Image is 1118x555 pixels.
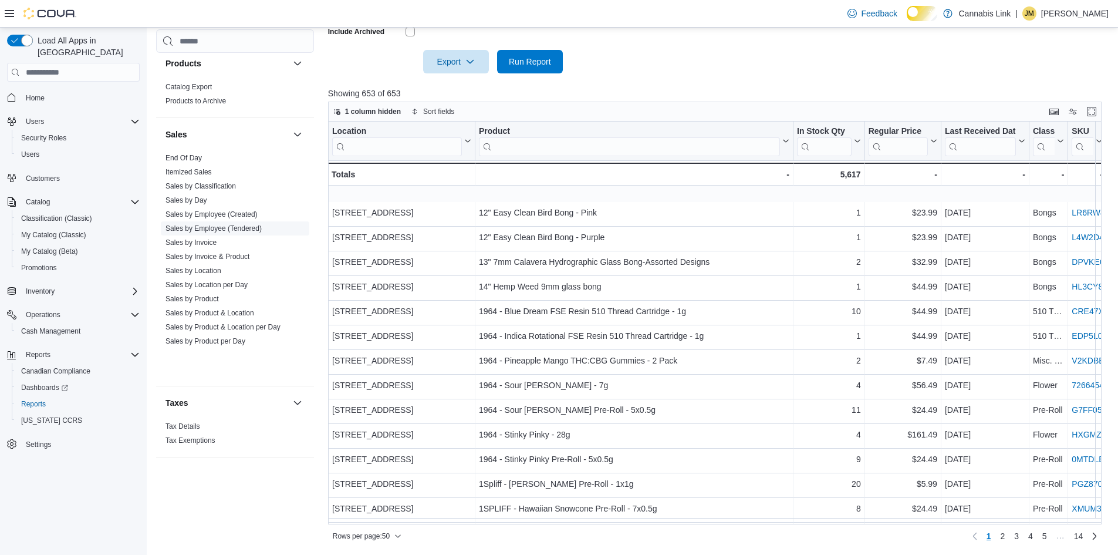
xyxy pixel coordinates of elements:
[21,115,49,129] button: Users
[21,383,68,392] span: Dashboards
[945,126,1025,156] button: Last Received Date
[16,381,73,395] a: Dashboards
[12,210,144,227] button: Classification (Classic)
[1024,527,1038,546] a: Page 4 of 14
[21,327,80,336] span: Cash Management
[479,452,789,466] div: 1964 - Stinky Pinky Pre-Roll - 5x0.5g
[1066,105,1080,119] button: Display options
[2,283,144,300] button: Inventory
[165,167,212,177] span: Itemized Sales
[945,477,1025,491] div: [DATE]
[868,428,937,442] div: $161.49
[1015,6,1018,21] p: |
[332,329,471,343] div: [STREET_ADDRESS]
[26,350,50,359] span: Reports
[868,255,937,269] div: $32.99
[1038,527,1052,546] a: Page 5 of 14
[26,310,60,319] span: Operations
[868,304,937,318] div: $44.99
[16,261,62,275] a: Promotions
[945,378,1025,392] div: [DATE]
[165,129,187,140] h3: Sales
[21,171,65,186] a: Customers
[945,126,1016,156] div: Last Received Date
[332,403,471,417] div: [STREET_ADDRESS]
[12,396,144,412] button: Reports
[165,129,288,140] button: Sales
[165,267,221,275] a: Sales by Location
[797,126,852,137] div: In Stock Qty
[165,337,245,346] span: Sales by Product per Day
[509,56,551,68] span: Run Report
[16,131,71,145] a: Security Roles
[1072,208,1116,217] a: LR6RW4TD
[165,181,236,191] span: Sales by Classification
[21,284,59,298] button: Inventory
[7,84,140,483] nav: Complex example
[497,50,563,73] button: Run Report
[165,308,254,318] span: Sales by Product & Location
[1033,477,1064,491] div: Pre-Roll
[1009,527,1024,546] a: Page 3 of 14
[21,214,92,223] span: Classification (Classic)
[165,252,249,261] span: Sales by Invoice & Product
[21,115,140,129] span: Users
[797,126,861,156] button: In Stock Qty
[23,8,76,19] img: Cova
[21,171,140,186] span: Customers
[165,153,202,163] span: End Of Day
[165,281,248,289] a: Sales by Location per Day
[16,211,140,226] span: Classification (Classic)
[21,91,49,105] a: Home
[16,228,140,242] span: My Catalog (Classic)
[332,206,471,220] div: [STREET_ADDRESS]
[945,502,1025,516] div: [DATE]
[21,195,55,209] button: Catalog
[16,244,83,258] a: My Catalog (Beta)
[332,167,471,181] div: Totals
[21,308,65,322] button: Operations
[332,126,471,156] button: Location
[868,126,927,156] div: Regular Price
[1072,405,1111,415] a: G7FF054L
[26,197,50,207] span: Catalog
[1072,233,1113,242] a: L4W2D4L0
[12,323,144,339] button: Cash Management
[797,329,861,343] div: 1
[797,206,861,220] div: 1
[165,224,262,233] a: Sales by Employee (Tendered)
[26,93,45,103] span: Home
[1033,280,1064,294] div: Bongs
[479,428,789,442] div: 1964 - Stinky Pinky - 28g
[1072,331,1113,341] a: EDP5L0EY
[479,378,789,392] div: 1964 - Sour [PERSON_NAME] - 7g
[868,477,937,491] div: $5.99
[1072,167,1103,181] div: -
[1022,6,1036,21] div: Jewel MacDonald
[945,280,1025,294] div: [DATE]
[868,206,937,220] div: $23.99
[1000,530,1005,542] span: 2
[423,107,454,116] span: Sort fields
[479,230,789,244] div: 12" Easy Clean Bird Bong - Purple
[16,397,140,411] span: Reports
[797,452,861,466] div: 9
[16,244,140,258] span: My Catalog (Beta)
[968,527,1102,546] nav: Pagination for preceding grid
[868,167,937,181] div: -
[21,150,39,159] span: Users
[1033,230,1064,244] div: Bongs
[165,309,254,317] a: Sales by Product & Location
[1072,356,1114,365] a: V2KDBEAF
[165,210,258,219] span: Sales by Employee (Created)
[1047,105,1061,119] button: Keyboard shortcuts
[165,154,202,162] a: End Of Day
[995,527,1009,546] a: Page 2 of 14
[868,452,937,466] div: $24.49
[407,105,459,119] button: Sort fields
[165,337,245,345] a: Sales by Product per Day
[430,50,482,73] span: Export
[797,354,861,368] div: 2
